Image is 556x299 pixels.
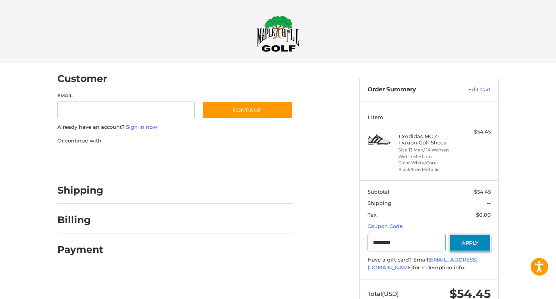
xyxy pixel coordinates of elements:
[368,189,389,195] span: Subtotal
[398,133,458,146] h4: 1 x Adidas MC Z-Traxion Golf Shoes
[121,152,179,166] iframe: PayPal-paylater
[257,15,300,52] img: Maple Hill Golf
[398,147,458,153] li: Size 13 Men/ 14 Women
[126,124,157,130] a: Sign in now
[57,137,293,145] p: Or continue with
[368,290,399,297] span: Total (USD)
[368,223,403,229] a: Coupon Code
[474,189,491,195] span: $54.45
[57,73,107,85] h2: Customer
[57,244,103,256] h2: Payment
[398,153,458,160] li: Width Medium
[487,200,491,206] span: --
[55,152,114,166] iframe: PayPal-paypal
[368,114,491,120] h3: 1 Item
[187,152,246,166] iframe: PayPal-venmo
[57,214,103,226] h2: Billing
[368,86,451,94] h3: Order Summary
[368,200,391,206] span: Shipping
[368,234,446,251] input: Gift Certificate or Coupon Code
[202,101,293,119] button: Continue
[449,234,491,251] button: Apply
[368,256,491,271] div: Have a gift card? Email for redemption info.
[476,212,491,218] span: $0.00
[57,123,293,131] p: Already have an account?
[451,86,491,94] a: Edit Cart
[368,256,478,271] a: [EMAIL_ADDRESS][DOMAIN_NAME]
[460,128,491,136] div: $54.45
[57,184,103,196] h2: Shipping
[398,160,458,173] li: Color White/Core Black/Iron Metallic
[57,92,195,99] label: Email
[368,212,377,218] span: Tax
[492,278,556,299] iframe: Google Customer Reviews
